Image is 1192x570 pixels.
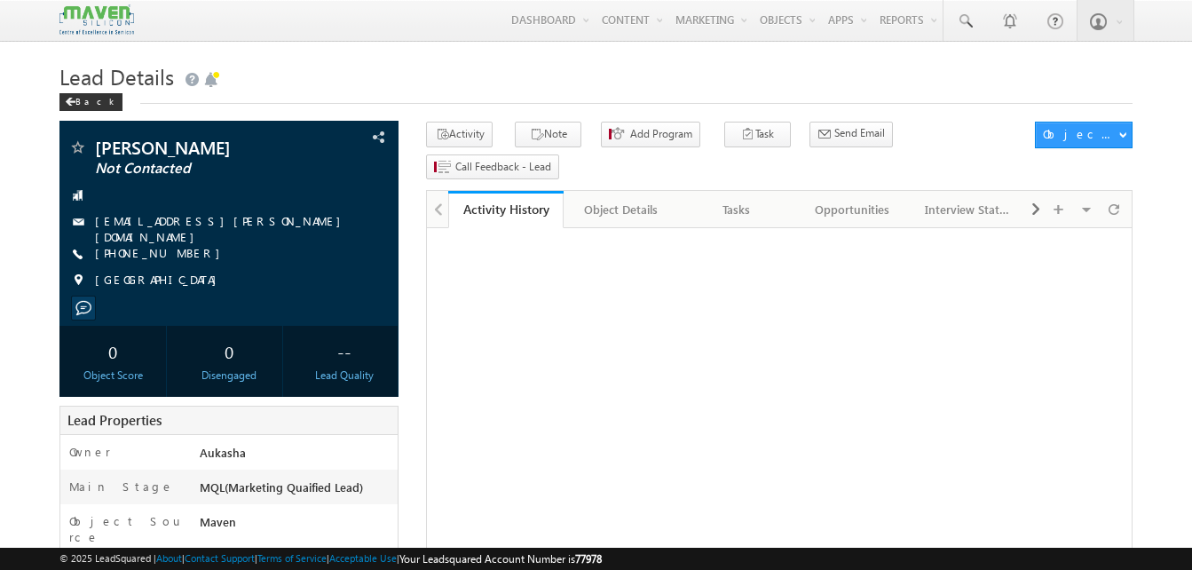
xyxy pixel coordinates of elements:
span: [GEOGRAPHIC_DATA] [95,272,225,289]
span: Lead Details [59,62,174,91]
a: Object Details [564,191,679,228]
a: About [156,552,182,564]
a: Interview Status [911,191,1026,228]
div: Tasks [694,199,779,220]
div: Object Score [64,368,162,384]
img: Custom Logo [59,4,134,36]
span: Add Program [630,126,692,142]
button: Note [515,122,581,147]
div: 0 [180,335,278,368]
a: Terms of Service [257,552,327,564]
span: Not Contacted [95,160,304,178]
label: Owner [69,444,111,460]
button: Activity [426,122,493,147]
label: Object Source [69,513,183,545]
span: © 2025 LeadSquared | | | | | [59,550,602,567]
button: Call Feedback - Lead [426,154,559,180]
button: Add Program [601,122,700,147]
div: Maven [195,513,398,538]
span: Your Leadsquared Account Number is [399,552,602,566]
div: Opportunities [809,199,895,220]
div: Back [59,93,122,111]
a: Tasks [680,191,795,228]
span: [PERSON_NAME] [95,139,304,156]
div: Disengaged [180,368,278,384]
div: Lead Quality [296,368,393,384]
a: Back [59,92,131,107]
a: Opportunities [795,191,911,228]
span: Aukasha [200,445,246,460]
button: Object Actions [1035,122,1133,148]
div: MQL(Marketing Quaified Lead) [195,479,398,503]
div: Object Details [578,199,663,220]
button: Task [724,122,791,147]
label: Main Stage [69,479,174,495]
button: Send Email [809,122,893,147]
div: 0 [64,335,162,368]
div: -- [296,335,393,368]
a: Contact Support [185,552,255,564]
a: Acceptable Use [329,552,397,564]
div: Activity History [462,201,550,218]
span: Lead Properties [67,411,162,429]
div: Object Actions [1043,126,1118,142]
span: Send Email [834,125,885,141]
a: [EMAIL_ADDRESS][PERSON_NAME][DOMAIN_NAME] [95,213,350,244]
div: Interview Status [925,199,1010,220]
span: Call Feedback - Lead [455,159,551,175]
a: Activity History [448,191,564,228]
span: [PHONE_NUMBER] [95,245,229,263]
span: 77978 [575,552,602,566]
